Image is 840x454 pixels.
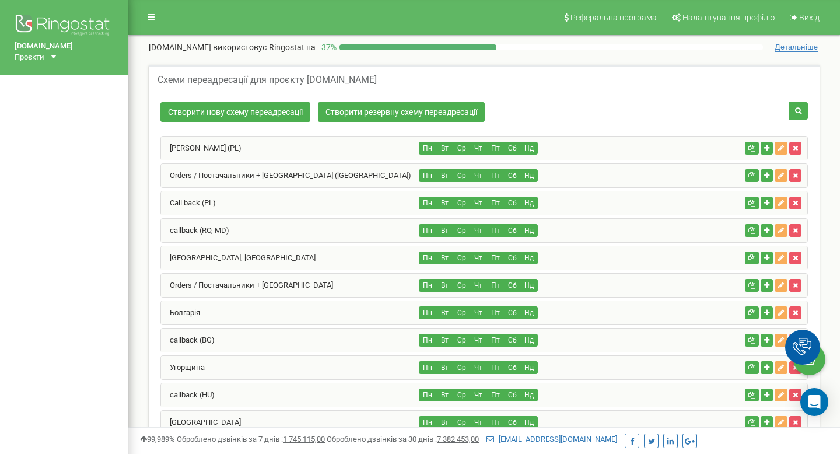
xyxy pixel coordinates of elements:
[487,279,504,292] button: Пт
[503,334,521,347] button: Сб
[453,361,470,374] button: Ср
[503,389,521,401] button: Сб
[487,334,504,347] button: Пт
[149,41,316,53] p: [DOMAIN_NAME]
[161,336,215,344] a: callback (BG)
[419,361,436,374] button: Пн
[470,306,487,319] button: Чт
[436,169,453,182] button: Вт
[470,197,487,209] button: Чт
[520,416,538,429] button: Нд
[503,169,521,182] button: Сб
[436,252,453,264] button: Вт
[453,252,470,264] button: Ср
[15,52,44,63] div: Проєкти
[436,389,453,401] button: Вт
[487,389,504,401] button: Пт
[419,334,436,347] button: Пн
[682,13,775,22] span: Налаштування профілю
[520,252,538,264] button: Нд
[161,363,205,372] a: Угорщина
[161,144,242,152] a: [PERSON_NAME] (PL)
[503,416,521,429] button: Сб
[503,224,521,237] button: Сб
[487,169,504,182] button: Пт
[487,416,504,429] button: Пт
[503,279,521,292] button: Сб
[161,418,241,427] a: [GEOGRAPHIC_DATA]
[436,279,453,292] button: Вт
[487,197,504,209] button: Пт
[800,388,828,416] div: Open Intercom Messenger
[419,279,436,292] button: Пн
[283,435,325,443] u: 1 745 115,00
[775,43,818,52] span: Детальніше
[470,142,487,155] button: Чт
[503,252,521,264] button: Сб
[419,224,436,237] button: Пн
[799,13,820,22] span: Вихід
[503,197,521,209] button: Сб
[487,224,504,237] button: Пт
[503,142,521,155] button: Сб
[470,334,487,347] button: Чт
[436,334,453,347] button: Вт
[570,13,657,22] span: Реферальна програма
[177,435,325,443] span: Оброблено дзвінків за 7 днів :
[327,435,479,443] span: Оброблено дзвінків за 30 днів :
[419,142,436,155] button: Пн
[487,252,504,264] button: Пт
[503,361,521,374] button: Сб
[161,171,411,180] a: Orders / Постачальники + [GEOGRAPHIC_DATA] ([GEOGRAPHIC_DATA])
[453,197,470,209] button: Ср
[470,252,487,264] button: Чт
[453,389,470,401] button: Ср
[453,416,470,429] button: Ср
[436,361,453,374] button: Вт
[470,224,487,237] button: Чт
[520,169,538,182] button: Нд
[419,389,436,401] button: Пн
[503,306,521,319] button: Сб
[436,142,453,155] button: Вт
[140,435,175,443] span: 99,989%
[487,435,617,443] a: [EMAIL_ADDRESS][DOMAIN_NAME]
[453,142,470,155] button: Ср
[470,169,487,182] button: Чт
[520,279,538,292] button: Нд
[161,308,200,317] a: Болгарія
[436,224,453,237] button: Вт
[520,334,538,347] button: Нд
[419,197,436,209] button: Пн
[470,389,487,401] button: Чт
[161,226,229,235] a: callback (RO, MD)
[316,41,339,53] p: 37 %
[520,197,538,209] button: Нд
[15,41,114,52] a: [DOMAIN_NAME]
[15,12,114,41] img: Ringostat logo
[453,306,470,319] button: Ср
[470,416,487,429] button: Чт
[520,142,538,155] button: Нд
[470,279,487,292] button: Чт
[436,306,453,319] button: Вт
[487,361,504,374] button: Пт
[161,253,316,262] a: [GEOGRAPHIC_DATA], [GEOGRAPHIC_DATA]
[520,389,538,401] button: Нд
[161,198,216,207] a: Call back (PL)
[470,361,487,374] button: Чт
[213,43,316,52] span: використовує Ringostat на
[453,334,470,347] button: Ср
[453,169,470,182] button: Ср
[520,306,538,319] button: Нд
[436,197,453,209] button: Вт
[453,224,470,237] button: Ср
[419,252,436,264] button: Пн
[487,306,504,319] button: Пт
[157,75,377,85] h5: Схеми переадресації для проєкту [DOMAIN_NAME]
[520,224,538,237] button: Нд
[487,142,504,155] button: Пт
[318,102,485,122] a: Створити резервну схему переадресації
[161,281,333,289] a: Orders / Постачальники + [GEOGRAPHIC_DATA]
[160,102,310,122] a: Створити нову схему переадресації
